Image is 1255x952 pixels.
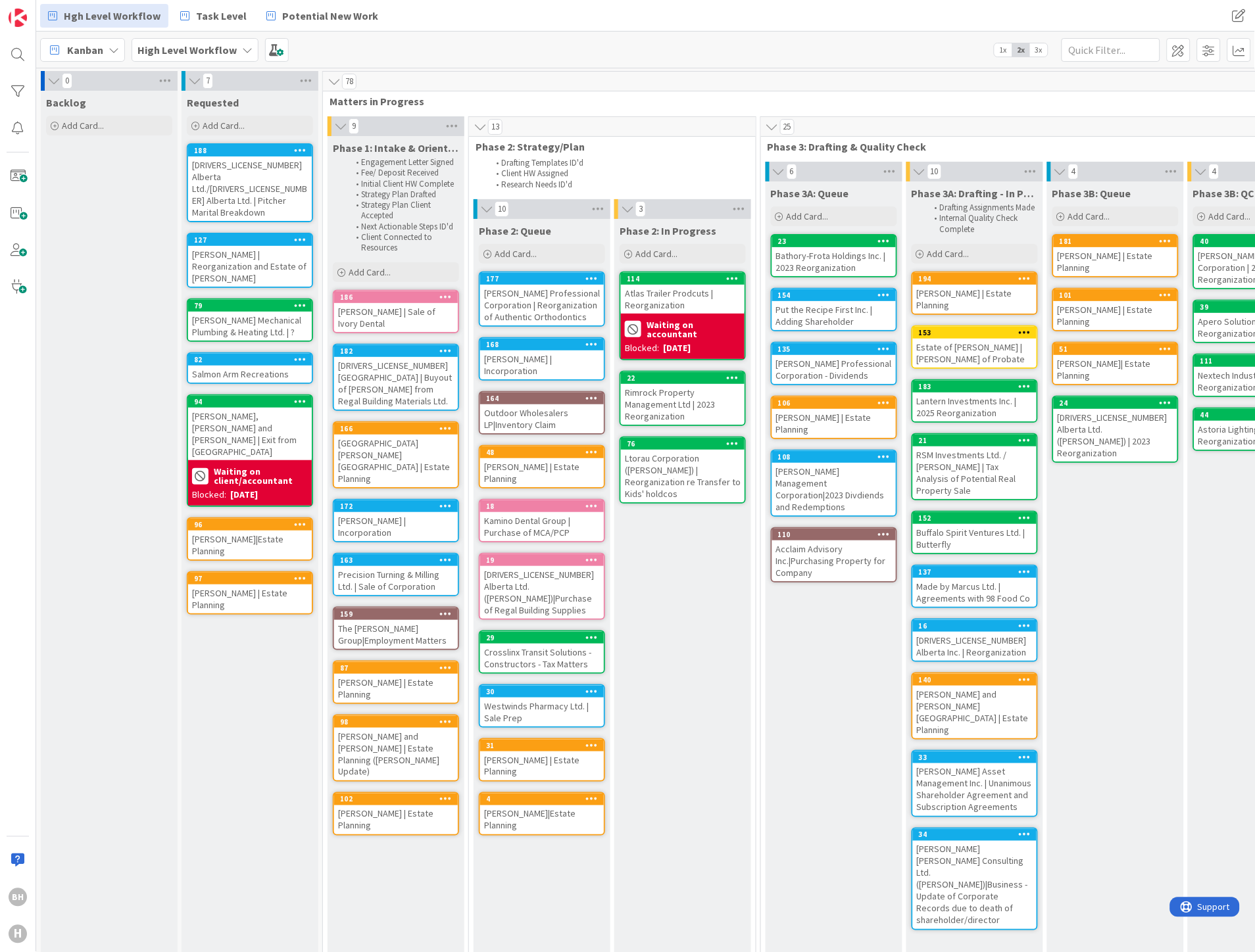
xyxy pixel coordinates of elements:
div: 154 [778,291,896,300]
div: 164 [486,394,604,403]
li: Engagement Letter Signed [349,157,457,168]
a: Potential New Work [258,4,386,28]
div: 16 [919,621,1037,631]
div: 137Made by Marcus Ltd. | Agreements with 98 Food Co [913,566,1037,607]
div: 4 [486,795,604,804]
b: High Level Workflow [137,43,237,57]
li: Client HW Assigned [489,168,750,179]
div: Precision Turning & Milling Ltd. | Sale of Corporation [334,566,458,595]
div: 186[PERSON_NAME] | Sale of Ivory Dental [334,291,458,332]
a: 164Outdoor Wholesalers LP|Inventory Claim [479,391,605,435]
div: [PERSON_NAME] | Incorporation [480,350,604,379]
div: 164Outdoor Wholesalers LP|Inventory Claim [480,393,604,433]
div: [PERSON_NAME], [PERSON_NAME] and [PERSON_NAME] | Exit from [GEOGRAPHIC_DATA] [188,408,312,460]
div: 97 [188,573,312,584]
div: 183 [913,381,1037,393]
div: 177 [486,274,604,283]
span: Add Card... [927,248,970,260]
div: 159 [340,609,458,619]
div: [PERSON_NAME] | Incorporation [334,512,458,541]
a: 96[PERSON_NAME]|Estate Planning [187,517,313,561]
div: 29Crosslinx Transit Solutions - Constructors - Tax Matters [480,632,604,673]
div: [PERSON_NAME] | Estate Planning [772,409,896,438]
div: Rimrock Property Management Ltd | 2023 Reorganization [621,384,745,425]
div: 33 [913,751,1037,763]
span: Backlog [46,96,86,109]
div: 172 [334,500,458,512]
div: 23 [772,235,896,247]
span: Add Card... [787,210,829,222]
span: 7 [203,73,213,89]
span: 2x [1012,43,1030,57]
div: 21 [913,435,1037,446]
div: 102 [334,794,458,805]
span: Add Card... [495,248,537,260]
div: 94 [188,396,312,408]
div: 168 [486,340,604,349]
div: 23Bathory-Frota Holdings Inc. | 2023 Reorganization [772,235,896,276]
div: 172 [340,502,458,511]
div: 188 [194,146,312,155]
div: 98 [340,717,458,726]
span: Phase 2: Strategy/Plan [476,140,739,153]
span: Phase 3B: Queue [1052,187,1131,200]
div: [DATE] [663,341,691,355]
a: 4[PERSON_NAME]|Estate Planning [479,792,605,836]
div: 166[GEOGRAPHIC_DATA][PERSON_NAME][GEOGRAPHIC_DATA] | Estate Planning [334,423,458,487]
a: 102[PERSON_NAME] | Estate Planning [333,792,459,836]
a: 172[PERSON_NAME] | Incorporation [333,499,459,542]
div: 194 [913,273,1037,285]
div: 194 [919,274,1037,283]
div: 140[PERSON_NAME] and [PERSON_NAME][GEOGRAPHIC_DATA] | Estate Planning [913,674,1037,738]
div: 159 [334,608,458,620]
div: Estate of [PERSON_NAME] | [PERSON_NAME] of Probate [913,339,1037,368]
div: 186 [340,293,458,302]
div: 106 [778,398,896,408]
div: [DRIVERS_LICENSE_NUMBER] Alberta Ltd. ([PERSON_NAME]) | 2023 Reorganization [1054,409,1177,462]
div: Buffalo Spirit Ventures Ltd. | Butterfly [913,524,1037,553]
div: Kamino Dental Group | Purchase of MCA/PCP [480,512,604,541]
a: 22Rimrock Property Management Ltd | 2023 Reorganization [620,371,746,426]
div: Blocked: [625,341,659,355]
a: 168[PERSON_NAME] | Incorporation [479,337,605,381]
div: 51 [1054,343,1177,355]
div: 186 [334,291,458,303]
div: 30 [480,686,604,698]
b: Waiting on client/accountant [214,467,308,485]
div: 182 [334,345,458,357]
div: 19[DRIVERS_LICENSE_NUMBER] Alberta Ltd. ([PERSON_NAME])|Purchase of Regal Building Supplies [480,554,604,619]
div: 163 [334,554,458,566]
div: 51[PERSON_NAME]| Estate Planning [1054,343,1177,384]
a: 140[PERSON_NAME] and [PERSON_NAME][GEOGRAPHIC_DATA] | Estate Planning [912,673,1038,740]
div: 159The [PERSON_NAME] Group|Employment Matters [334,608,458,649]
div: Westwinds Pharmacy Ltd. | Sale Prep [480,698,604,726]
span: Support [28,2,60,18]
div: 34 [913,829,1037,841]
div: 154Put the Recipe First Inc. | Adding Shareholder [772,289,896,330]
div: 31[PERSON_NAME] | Estate Planning [480,740,604,780]
div: 106 [772,397,896,409]
div: [PERSON_NAME]| Estate Planning [1054,355,1177,384]
div: 21RSM Investments Ltd. / [PERSON_NAME] | Tax Analysis of Potential Real Property Sale [913,435,1037,499]
div: 164 [480,393,604,404]
a: 177[PERSON_NAME] Professional Corporation | Reorganization of Authentic Orthodontics [479,272,605,327]
div: Crosslinx Transit Solutions - Constructors - Tax Matters [480,644,604,673]
li: Strategy Plan Drafted [349,189,457,200]
div: 76Ltorau Corporation ([PERSON_NAME]) | Reorganization re Transfer to Kids' holdcos [621,438,745,502]
div: 30Westwinds Pharmacy Ltd. | Sale Prep [480,686,604,726]
div: 101 [1054,289,1177,301]
div: 33 [919,753,1037,762]
div: [DRIVERS_LICENSE_NUMBER] Alberta Inc. | Reorganization [913,632,1037,661]
span: Add Card... [1068,210,1110,222]
div: 114 [627,274,745,283]
div: 33[PERSON_NAME] Asset Management Inc. | Unanimous Shareholder Agreement and Subscription Agreements [913,751,1037,816]
li: Strategy Plan Client Accepted [349,200,457,222]
div: 79 [188,300,312,312]
div: 102[PERSON_NAME] | Estate Planning [334,794,458,834]
div: 166 [334,423,458,435]
div: 188 [188,145,312,156]
span: 3x [1030,43,1048,57]
span: 6 [787,164,797,179]
div: 94 [194,397,312,406]
a: 108[PERSON_NAME] Management Corporation|2023 Divdiends and Redemptions [771,450,897,517]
